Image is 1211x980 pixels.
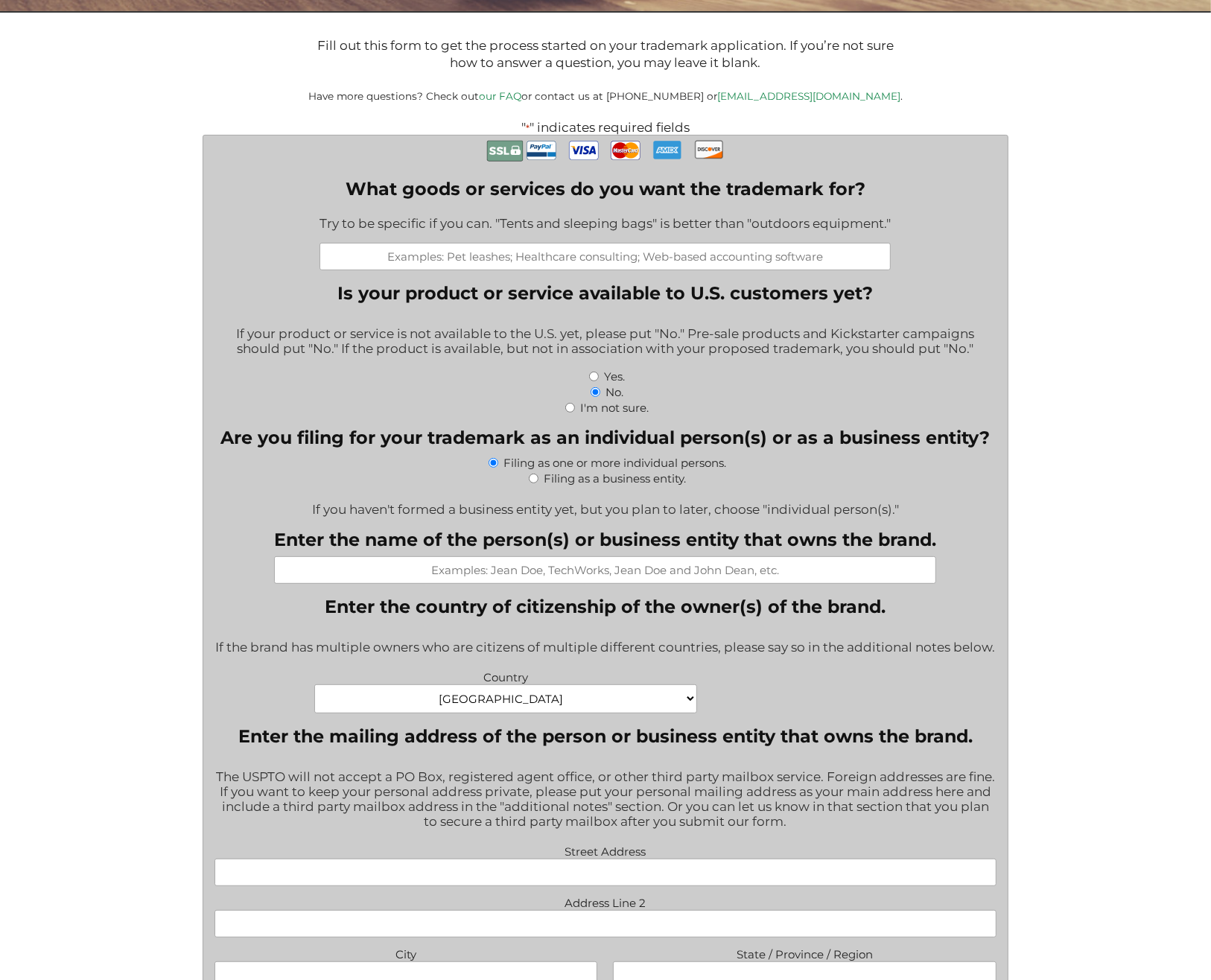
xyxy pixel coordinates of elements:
label: Street Address [214,841,997,859]
img: PayPal [527,136,556,165]
div: The USPTO will not accept a PO Box, registered agent office, or other third party mailbox service... [214,760,997,841]
label: Enter the name of the person(s) or business entity that owns the brand. [274,529,936,550]
label: Yes. [604,369,625,384]
div: Try to be specific if you can. "Tents and sleeping bags" is better than "outdoors equipment." [320,206,891,243]
img: AmEx [652,136,682,165]
img: Discover [694,136,724,164]
input: Examples: Pet leashes; Healthcare consulting; Web-based accounting software [320,243,891,270]
img: MasterCard [611,136,641,165]
a: [EMAIL_ADDRESS][DOMAIN_NAME] [717,90,900,102]
label: Filing as a business entity. [544,471,686,486]
p: Fill out this form to get the process started on your trademark application. If you’re not sure h... [315,37,896,72]
input: Examples: Jean Doe, TechWorks, Jean Doe and John Dean, etc. [274,556,936,584]
div: If the brand has multiple owners who are citizens of multiple different countries, please say so ... [214,630,997,666]
label: No. [605,385,623,399]
label: Filing as one or more individual persons. [503,456,726,470]
img: Secure Payment with SSL [486,136,524,166]
label: Address Line 2 [214,892,997,910]
small: Have more questions? Check out or contact us at [PHONE_NUMBER] or . [308,90,903,102]
label: State / Province / Region [613,944,997,961]
div: If your product or service is not available to the U.S. yet, please put "No." Pre-sale products a... [214,316,997,368]
div: If you haven't formed a business entity yet, but you plan to later, choose "individual person(s)." [214,492,997,517]
label: What goods or services do you want the trademark for? [320,178,891,200]
a: our FAQ [479,90,521,102]
legend: Enter the country of citizenship of the owner(s) of the brand. [325,596,886,617]
p: " " indicates required fields [157,120,1053,135]
label: City [214,944,598,961]
legend: Are you filing for your trademark as an individual person(s) or as a business entity? [220,427,990,448]
label: Country [314,666,698,684]
label: I'm not sure. [580,401,649,415]
legend: Is your product or service available to U.S. customers yet? [337,282,873,304]
legend: Enter the mailing address of the person or business entity that owns the brand. [238,725,973,747]
img: Visa [569,136,599,165]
